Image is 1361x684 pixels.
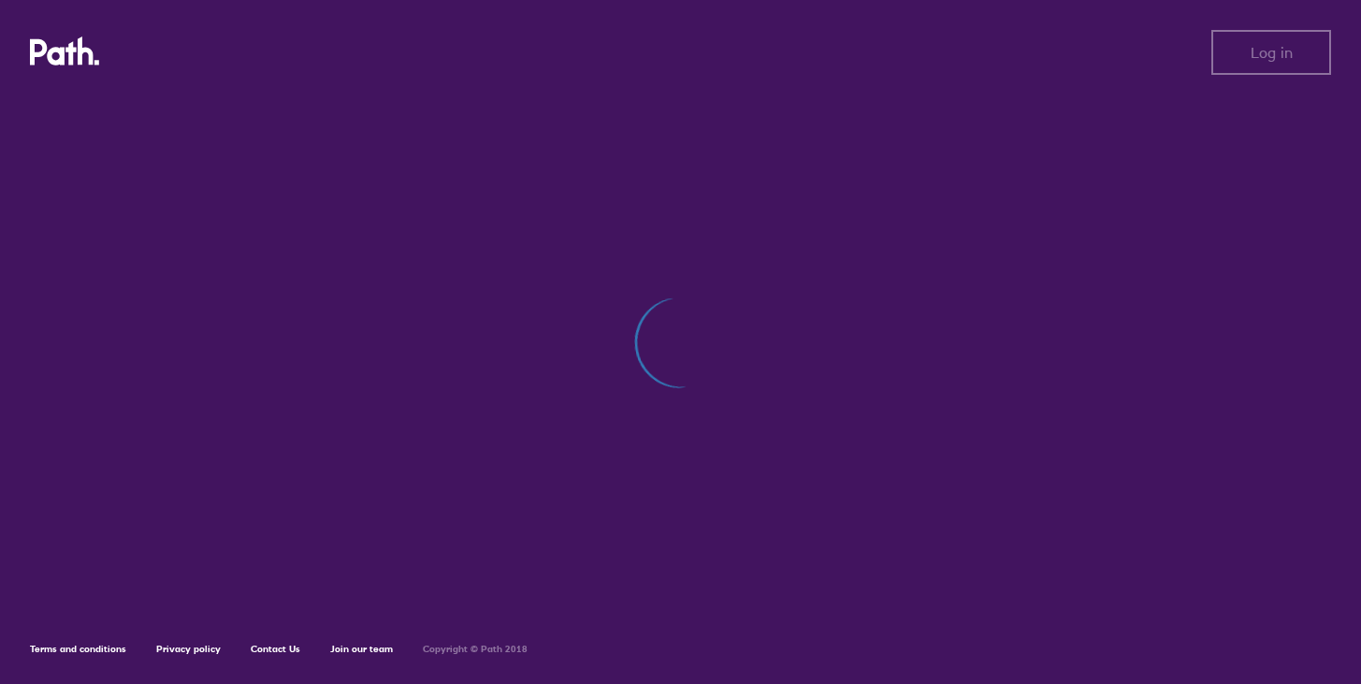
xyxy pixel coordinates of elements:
a: Privacy policy [156,643,221,655]
a: Join our team [330,643,393,655]
span: Log in [1251,44,1293,61]
a: Terms and conditions [30,643,126,655]
a: Contact Us [251,643,300,655]
button: Log in [1211,30,1331,75]
h6: Copyright © Path 2018 [423,644,528,655]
